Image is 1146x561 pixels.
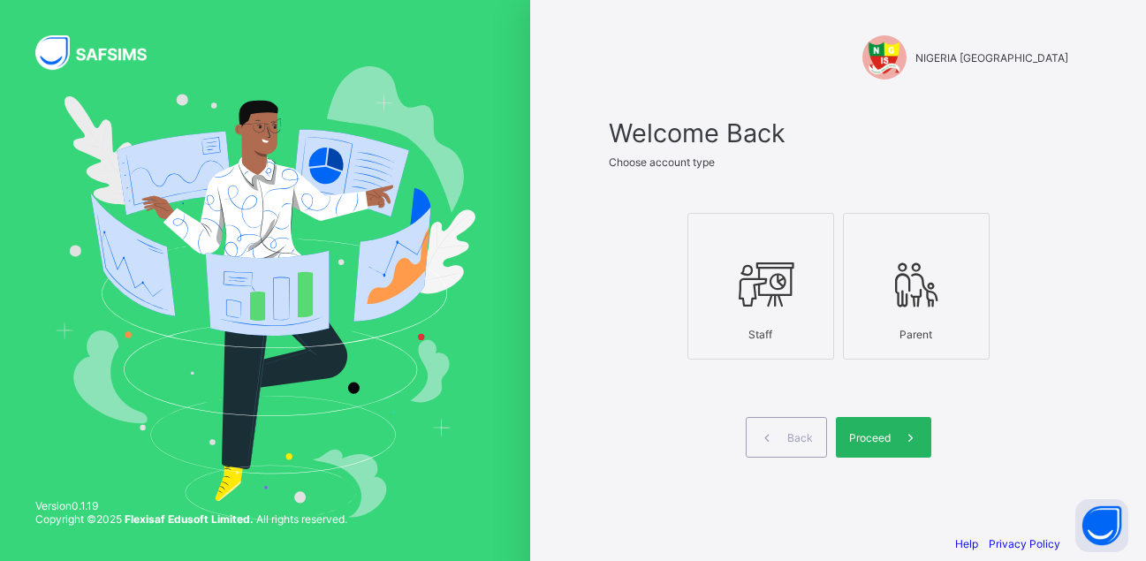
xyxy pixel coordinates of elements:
[35,35,168,70] img: SAFSIMS Logo
[915,51,1068,64] span: NIGERIA [GEOGRAPHIC_DATA]
[1075,499,1128,552] button: Open asap
[849,431,891,444] span: Proceed
[125,512,254,526] strong: Flexisaf Edusoft Limited.
[35,499,347,512] span: Version 0.1.19
[609,118,1068,148] span: Welcome Back
[989,537,1060,550] a: Privacy Policy
[55,66,475,519] img: Hero Image
[955,537,978,550] a: Help
[609,155,715,169] span: Choose account type
[853,319,980,350] div: Parent
[35,512,347,526] span: Copyright © 2025 All rights reserved.
[787,431,813,444] span: Back
[697,319,824,350] div: Staff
